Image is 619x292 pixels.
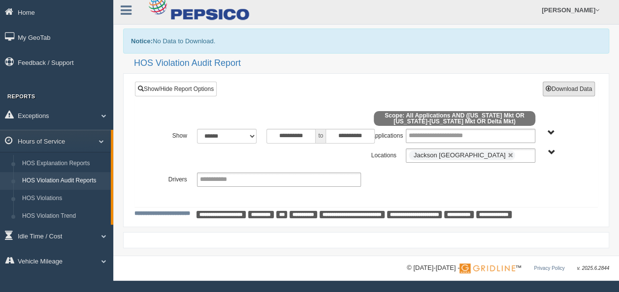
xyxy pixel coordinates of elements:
[135,82,217,96] a: Show/Hide Report Options
[18,155,111,173] a: HOS Explanation Reports
[407,263,609,273] div: © [DATE]-[DATE] - ™
[18,190,111,207] a: HOS Violations
[316,129,326,144] span: to
[157,129,192,141] label: Show
[18,207,111,225] a: HOS Violation Trend
[534,265,564,271] a: Privacy Policy
[131,37,153,45] b: Notice:
[157,173,192,184] label: Drivers
[577,265,609,271] span: v. 2025.6.2844
[366,129,401,141] label: Applications
[134,58,609,68] h2: HOS Violation Audit Report
[374,111,536,126] span: Scope: All Applications AND ([US_STATE] Mkt OR [US_STATE]-[US_STATE] Mkt OR Delta Mkt)
[543,82,595,96] button: Download Data
[414,151,506,159] span: Jackson [GEOGRAPHIC_DATA]
[459,263,515,273] img: Gridline
[18,172,111,190] a: HOS Violation Audit Reports
[123,29,609,54] div: No Data to Download.
[366,148,401,160] label: Locations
